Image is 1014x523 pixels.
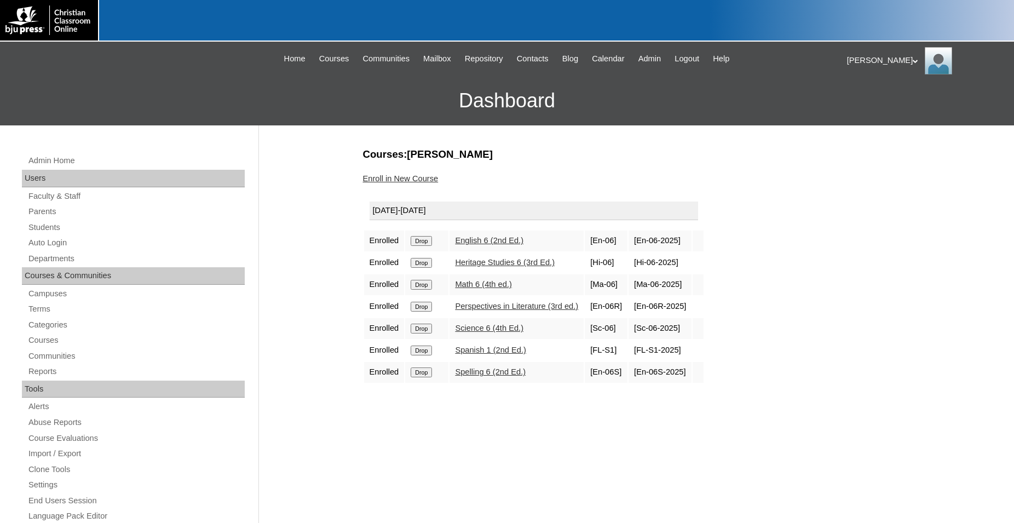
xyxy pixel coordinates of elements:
h3: Dashboard [5,76,1009,125]
span: Courses [319,53,349,65]
a: Campuses [27,287,245,301]
a: Spanish 1 (2nd Ed.) [455,346,526,354]
a: Courses [314,53,355,65]
td: [En-06R] [585,296,627,317]
a: Clone Tools [27,463,245,476]
input: Drop [411,302,432,312]
input: Drop [411,324,432,334]
a: Auto Login [27,236,245,250]
td: [Ma-06] [585,274,627,295]
td: Enrolled [364,252,405,273]
a: Home [279,53,311,65]
input: Drop [411,367,432,377]
a: Admin Home [27,154,245,168]
a: Perspectives in Literature (3rd ed.) [455,302,578,311]
span: Logout [675,53,699,65]
div: [PERSON_NAME] [847,47,1003,74]
a: Mailbox [418,53,457,65]
td: Enrolled [364,231,405,251]
a: Abuse Reports [27,416,245,429]
td: [Hi-06-2025] [629,252,692,273]
td: [Ma-06-2025] [629,274,692,295]
div: Tools [22,381,245,398]
a: Logout [669,53,705,65]
td: [En-06-2025] [629,231,692,251]
a: Contacts [511,53,554,65]
a: Help [707,53,735,65]
a: Courses [27,334,245,347]
td: Enrolled [364,274,405,295]
a: Communities [357,53,415,65]
input: Drop [411,258,432,268]
td: Enrolled [364,318,405,339]
img: logo-white.png [5,5,93,35]
span: Home [284,53,306,65]
div: Courses & Communities [22,267,245,285]
td: [Sc-06-2025] [629,318,692,339]
td: [Sc-06] [585,318,627,339]
a: Language Pack Editor [27,509,245,523]
a: Math 6 (4th ed.) [455,280,511,289]
a: Parents [27,205,245,219]
div: Users [22,170,245,187]
td: [En-06S] [585,362,627,383]
a: Reports [27,365,245,378]
a: Course Evaluations [27,432,245,445]
a: Heritage Studies 6 (3rd Ed.) [455,258,555,267]
input: Drop [411,346,432,355]
td: [En-06R-2025] [629,296,692,317]
span: Calendar [592,53,624,65]
a: Spelling 6 (2nd Ed.) [455,367,526,376]
td: Enrolled [364,296,405,317]
span: Communities [362,53,410,65]
input: Drop [411,280,432,290]
a: Students [27,221,245,234]
a: Settings [27,478,245,492]
a: Alerts [27,400,245,413]
a: Admin [633,53,667,65]
a: Terms [27,302,245,316]
span: Help [713,53,729,65]
a: End Users Session [27,494,245,508]
span: Contacts [517,53,549,65]
a: Enroll in New Course [363,174,439,183]
td: [FL-S1] [585,340,627,361]
h3: Courses:[PERSON_NAME] [363,147,905,162]
a: Blog [557,53,584,65]
span: Repository [465,53,503,65]
input: Drop [411,236,432,246]
a: Calendar [586,53,630,65]
td: [Hi-06] [585,252,627,273]
a: Science 6 (4th Ed.) [455,324,523,332]
a: Import / Export [27,447,245,461]
td: [FL-S1-2025] [629,340,692,361]
td: Enrolled [364,340,405,361]
div: [DATE]-[DATE] [370,202,699,220]
a: Faculty & Staff [27,189,245,203]
a: Categories [27,318,245,332]
a: English 6 (2nd Ed.) [455,236,523,245]
img: Jonelle Rodriguez [925,47,952,74]
span: Admin [638,53,661,65]
span: Blog [562,53,578,65]
a: Departments [27,252,245,266]
td: [En-06] [585,231,627,251]
td: [En-06S-2025] [629,362,692,383]
a: Repository [459,53,509,65]
span: Mailbox [423,53,451,65]
td: Enrolled [364,362,405,383]
a: Communities [27,349,245,363]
